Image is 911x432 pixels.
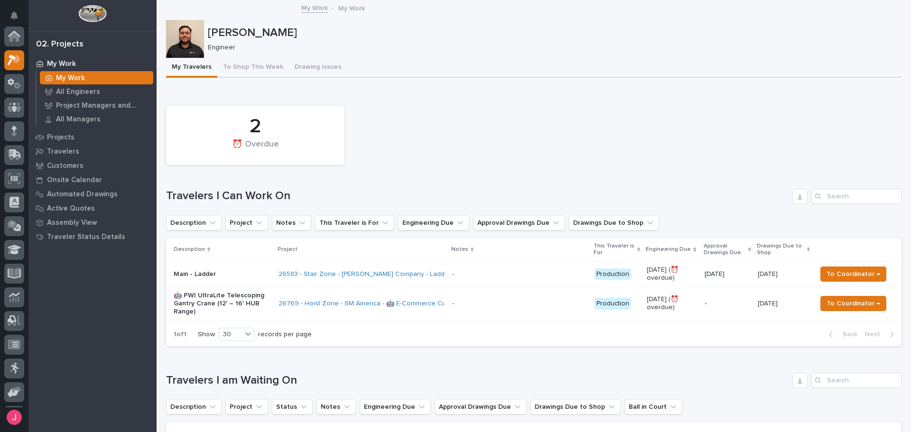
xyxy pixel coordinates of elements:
[820,267,886,282] button: To Coordinator →
[182,139,328,159] div: ⏰ Overdue
[208,44,894,52] p: Engineer
[837,330,857,339] span: Back
[451,244,468,255] p: Notes
[78,5,106,22] img: Workspace Logo
[36,39,84,50] div: 02. Projects
[47,219,97,227] p: Assembly View
[166,287,902,321] tr: 🤖 PWI UltraLite Telescoping Gantry Crane (12' – 16' HUB Range)26769 - Hoist Zone - SM America - 🤖...
[757,241,805,258] p: Drawings Due to Shop
[56,101,149,110] p: Project Managers and Engineers
[452,270,454,278] div: -
[166,58,217,78] button: My Travelers
[28,56,157,71] a: My Work
[258,331,312,339] p: records per page
[47,233,125,241] p: Traveler Status Details
[47,190,118,199] p: Automated Drawings
[595,268,631,280] div: Production
[37,112,157,126] a: All Managers
[28,173,157,187] a: Onsite Calendar
[56,115,101,124] p: All Managers
[435,399,527,414] button: Approval Drawings Due
[28,158,157,173] a: Customers
[47,176,102,184] p: Onsite Calendar
[182,115,328,138] div: 2
[820,296,886,311] button: To Coordinator →
[12,11,24,27] div: Notifications
[360,399,431,414] button: Engineering Due
[208,26,898,40] p: [PERSON_NAME]
[166,215,222,230] button: Description
[174,244,205,255] p: Description
[705,270,750,278] p: [DATE]
[398,215,469,230] button: Engineering Due
[811,189,902,204] input: Search
[28,144,157,158] a: Travelers
[272,215,311,230] button: Notes
[827,268,880,280] span: To Coordinator →
[47,147,79,156] p: Travelers
[37,71,157,84] a: My Work
[174,292,271,315] p: 🤖 PWI UltraLite Telescoping Gantry Crane (12' – 16' HUB Range)
[37,99,157,112] a: Project Managers and Engineers
[47,60,76,68] p: My Work
[316,399,356,414] button: Notes
[56,74,85,83] p: My Work
[174,270,271,278] p: Main - Ladder
[28,187,157,201] a: Automated Drawings
[28,130,157,144] a: Projects
[28,215,157,230] a: Assembly View
[166,261,902,287] tr: Main - Ladder26583 - Stair Zone - [PERSON_NAME] Company - Ladder with Platform - Production[DATE]...
[4,407,24,427] button: users-avatar
[705,300,750,308] p: -
[198,331,215,339] p: Show
[225,215,268,230] button: Project
[758,298,780,308] p: [DATE]
[28,201,157,215] a: Active Quotes
[272,399,313,414] button: Status
[225,399,268,414] button: Project
[827,298,880,309] span: To Coordinator →
[56,88,100,96] p: All Engineers
[217,58,289,78] button: To Shop This Week
[811,373,902,388] input: Search
[315,215,394,230] button: This Traveler is For
[166,189,789,203] h1: Travelers I Can Work On
[47,204,95,213] p: Active Quotes
[166,374,789,387] h1: Travelers I am Waiting On
[166,323,194,346] p: 1 of 1
[47,162,84,170] p: Customers
[865,330,886,339] span: Next
[338,2,365,13] p: My Work
[595,298,631,310] div: Production
[452,300,454,308] div: -
[647,266,697,282] p: [DATE] (⏰ overdue)
[821,330,861,339] button: Back
[594,241,635,258] p: This Traveler is For
[758,268,780,278] p: [DATE]
[47,133,74,142] p: Projects
[219,330,242,340] div: 30
[301,2,328,13] a: My Work
[278,244,297,255] p: Project
[279,300,489,308] a: 26769 - Hoist Zone - SM America - 🤖 E-Commerce Custom Crane(s)
[473,215,565,230] button: Approval Drawings Due
[647,295,697,312] p: [DATE] (⏰ overdue)
[289,58,347,78] button: Drawing Issues
[646,244,691,255] p: Engineering Due
[569,215,659,230] button: Drawings Due to Shop
[4,6,24,26] button: Notifications
[861,330,902,339] button: Next
[624,399,682,414] button: Ball in Court
[37,85,157,98] a: All Engineers
[530,399,621,414] button: Drawings Due to Shop
[166,399,222,414] button: Description
[279,270,492,278] a: 26583 - Stair Zone - [PERSON_NAME] Company - Ladder with Platform
[704,241,746,258] p: Approval Drawings Due
[28,230,157,244] a: Traveler Status Details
